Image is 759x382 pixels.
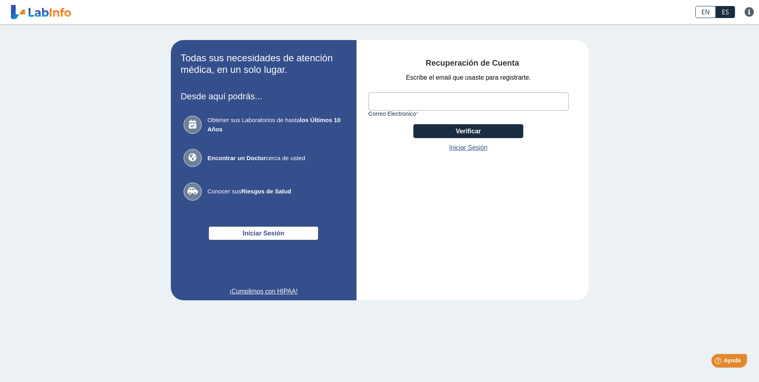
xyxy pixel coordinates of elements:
label: Correo Electronico [368,111,569,117]
a: ES [716,6,735,18]
a: Iniciar Sesión [449,143,488,153]
a: ¡Cumplimos con HIPAA! [181,287,346,296]
b: los Últimos 10 Años [208,117,341,133]
b: Encontrar un Doctor [208,155,266,161]
h2: Todas sus necesidades de atención médica, en un solo lugar. [181,52,346,76]
span: Conocer sus [208,187,344,196]
span: cerca de usted [208,154,344,163]
iframe: Help widget launcher [688,351,750,373]
button: Verificar [413,124,523,138]
button: Iniciar Sesión [208,226,318,240]
h3: Desde aquí podrás... [181,91,346,101]
span: Escribe el email que usaste para registrarte. [406,73,531,82]
span: Obtener sus Laboratorios de hasta [208,116,344,134]
a: EN [695,6,716,18]
h4: Recuperación de Cuenta [368,58,577,68]
b: Riesgos de Salud [241,188,291,195]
